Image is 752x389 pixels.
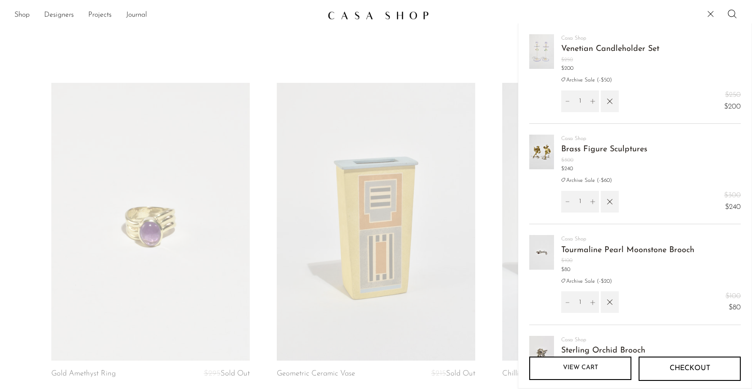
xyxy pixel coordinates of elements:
[446,370,475,377] span: Sold Out
[586,90,599,112] button: Increment
[204,370,221,377] span: $295
[561,266,694,274] span: $80
[574,90,586,112] input: Quantity
[431,370,446,377] span: $215
[561,64,659,73] span: $200
[725,291,741,303] s: $100
[601,178,610,183] span: $60
[561,291,574,313] button: Decrement
[639,357,741,381] button: Checkout
[529,336,554,371] img: Sterling Orchid Brooch
[724,202,741,213] span: $240
[561,145,647,154] a: Brass Figure Sculptures
[561,56,659,64] s: $250
[574,291,586,313] input: Quantity
[601,77,610,83] span: $50
[561,156,647,165] s: $300
[561,257,694,265] s: $100
[529,34,554,69] img: Venetian Candleholder Set
[561,90,574,112] button: Decrement
[586,191,599,213] button: Increment
[724,101,741,113] span: $200
[561,278,694,285] li: Archive Sale (- )
[561,77,659,84] li: Archive Sale (- )
[724,190,741,202] s: $300
[14,8,320,23] nav: Desktop navigation
[574,191,586,213] input: Quantity
[126,9,147,21] a: Journal
[561,236,586,242] a: Casa Shop
[725,302,741,314] span: $80
[14,8,320,23] ul: NEW HEADER MENU
[502,370,527,380] a: Chillida
[221,370,250,377] span: Sold Out
[601,279,610,284] span: $20
[561,337,586,343] a: Casa Shop
[724,90,741,101] s: $250
[529,235,554,270] img: Tourmaline Pearl Moonstone Brooch
[529,357,631,380] a: View cart
[561,45,659,53] a: Venetian Candleholder Set
[14,9,30,21] a: Shop
[670,364,710,373] span: Checkout
[51,370,116,380] a: Gold Amethyst Ring
[277,370,355,380] a: Geometric Ceramic Vase
[561,165,647,173] span: $240
[561,177,647,185] li: Archive Sale (- )
[561,36,586,41] a: Casa Shop
[561,246,694,254] a: Tourmaline Pearl Moonstone Brooch
[561,347,645,355] a: Sterling Orchid Brooch
[44,9,74,21] a: Designers
[561,136,586,141] a: Casa Shop
[88,9,112,21] a: Projects
[529,135,554,169] img: Brass Figure Sculptures
[586,291,599,313] button: Increment
[561,191,574,213] button: Decrement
